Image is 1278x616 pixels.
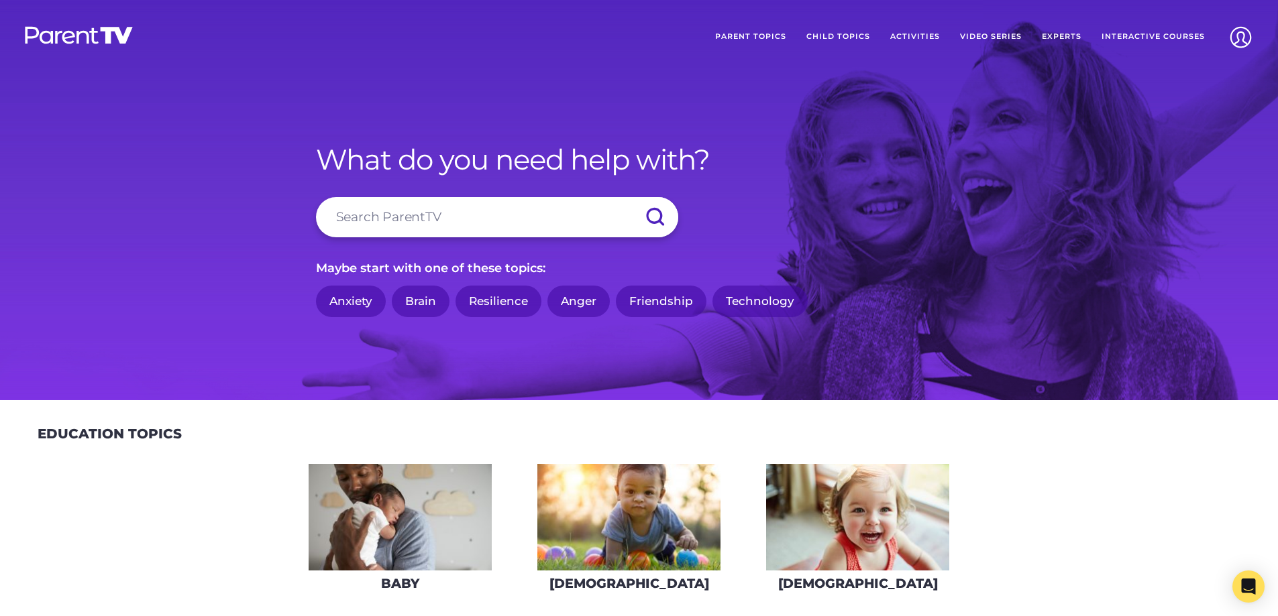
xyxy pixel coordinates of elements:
[880,20,950,54] a: Activities
[537,464,721,570] img: iStock-620709410-275x160.jpg
[705,20,796,54] a: Parent Topics
[631,197,678,237] input: Submit
[316,286,386,317] a: Anxiety
[765,463,950,601] a: [DEMOGRAPHIC_DATA]
[549,576,709,591] h3: [DEMOGRAPHIC_DATA]
[308,463,492,601] a: Baby
[392,286,449,317] a: Brain
[456,286,541,317] a: Resilience
[316,257,963,279] p: Maybe start with one of these topics:
[796,20,880,54] a: Child Topics
[38,426,182,442] h2: Education Topics
[1224,20,1258,54] img: Account
[309,464,492,570] img: AdobeStock_144860523-275x160.jpeg
[1032,20,1091,54] a: Experts
[1232,570,1265,603] div: Open Intercom Messenger
[712,286,808,317] a: Technology
[316,197,678,237] input: Search ParentTV
[766,464,949,570] img: iStock-678589610_super-275x160.jpg
[537,463,721,601] a: [DEMOGRAPHIC_DATA]
[616,286,706,317] a: Friendship
[1091,20,1215,54] a: Interactive Courses
[316,143,963,176] h1: What do you need help with?
[23,25,134,45] img: parenttv-logo-white.4c85aaf.svg
[547,286,610,317] a: Anger
[381,576,419,591] h3: Baby
[950,20,1032,54] a: Video Series
[778,576,938,591] h3: [DEMOGRAPHIC_DATA]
